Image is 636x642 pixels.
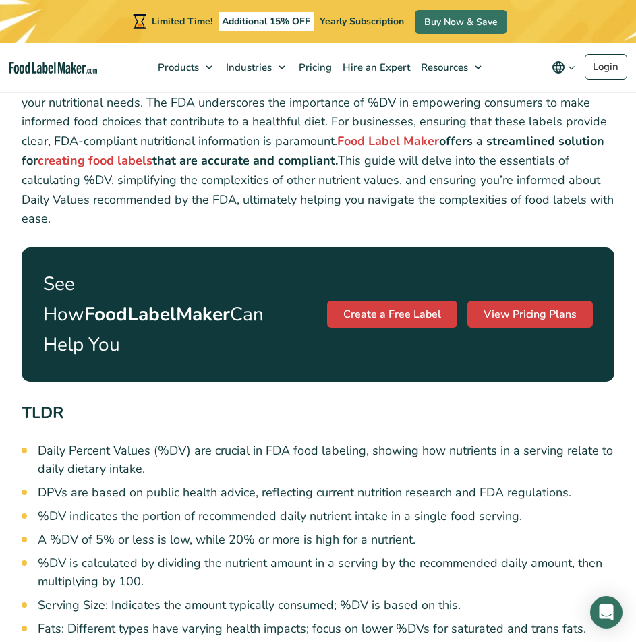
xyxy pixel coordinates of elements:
[22,402,63,424] strong: TLDR
[222,61,273,74] span: Industries
[38,596,614,614] li: Serving Size: Indicates the amount typically consumed; %DV is based on this.
[417,61,469,74] span: Resources
[84,301,230,327] strong: FoodLabelMaker
[152,152,338,169] strong: that are accurate and compliant.
[152,15,212,28] span: Limited Time!
[415,10,507,34] a: Buy Now & Save
[38,554,614,591] li: %DV is calculated by dividing the nutrient amount in a serving by the recommended daily amount, t...
[542,54,585,81] button: Change language
[38,507,614,525] li: %DV indicates the portion of recommended daily nutrient intake in a single food serving.
[337,133,439,149] a: Food Label Maker
[295,61,333,74] span: Pricing
[43,269,278,359] p: See How Can Help You
[38,152,152,169] a: creating food labels
[292,43,336,92] a: Pricing
[320,15,404,28] span: Yearly Subscription
[219,12,314,31] span: Additional 15% OFF
[38,531,614,549] li: A %DV of 5% or less is low, while 20% or more is high for a nutrient.
[151,43,219,92] a: Products
[339,61,411,74] span: Hire an Expert
[327,301,457,328] a: Create a Free Label
[336,43,414,92] a: Hire an Expert
[414,43,488,92] a: Resources
[467,301,593,328] a: View Pricing Plans
[154,61,200,74] span: Products
[219,43,292,92] a: Industries
[590,596,623,629] div: Open Intercom Messenger
[22,15,614,229] p: When you’re browsing the aisles of your favorite grocery store, you’re not just shopping for food...
[9,62,97,74] a: Food Label Maker homepage
[585,54,627,80] a: Login
[38,484,614,502] li: DPVs are based on public health advice, reflecting current nutrition research and FDA regulations.
[38,620,614,638] li: Fats: Different types have varying health impacts; focus on lower %DVs for saturated and trans fats.
[38,442,614,478] li: Daily Percent Values (%DV) are crucial in FDA food labeling, showing how nutrients in a serving r...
